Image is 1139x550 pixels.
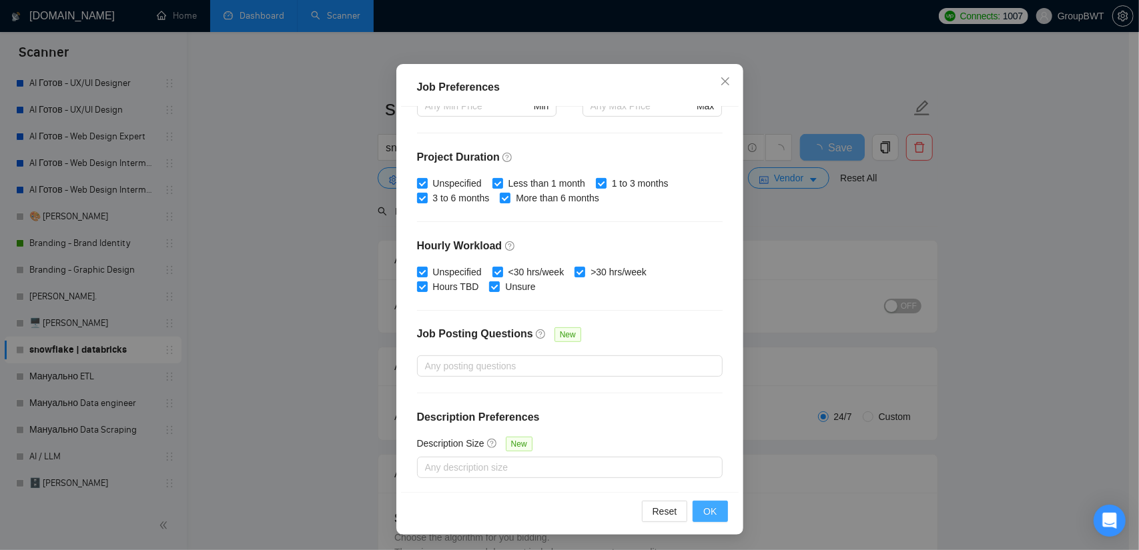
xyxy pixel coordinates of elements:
span: >30 hrs/week [585,265,652,279]
div: Open Intercom Messenger [1094,505,1126,537]
div: Job Preferences [417,79,723,95]
button: Reset [642,501,688,522]
span: question-circle [505,241,516,251]
span: <30 hrs/week [503,265,570,279]
h4: Project Duration [417,149,723,165]
h4: Job Posting Questions [417,326,533,342]
h4: Hourly Workload [417,238,723,254]
span: 1 to 3 months [607,176,674,191]
span: Hours TBD [428,279,484,294]
button: OK [693,501,727,522]
span: Unsure [500,279,540,294]
button: Close [707,64,743,100]
h5: Description Size [417,436,484,451]
h4: Description Preferences [417,409,723,425]
span: close [720,76,731,87]
span: OK [703,504,717,519]
span: question-circle [502,152,513,163]
span: Less than 1 month [503,176,591,191]
span: New [554,327,581,342]
span: New [506,437,532,451]
span: 3 to 6 months [428,191,495,205]
span: Reset [653,504,677,519]
div: - [556,95,582,133]
span: Unspecified [428,176,487,191]
span: More than 6 months [510,191,605,205]
span: question-circle [487,438,498,449]
span: question-circle [536,329,546,339]
span: Unspecified [428,265,487,279]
